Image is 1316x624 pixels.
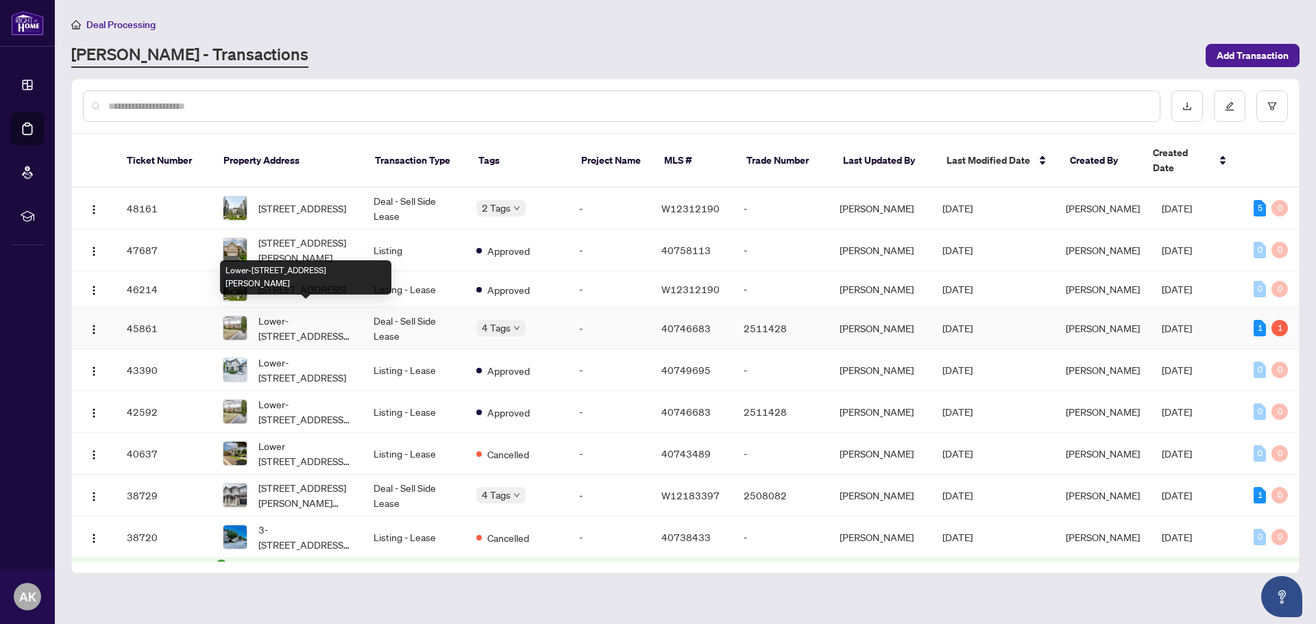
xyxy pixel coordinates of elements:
span: Deal Processing [86,18,156,31]
div: 0 [1254,403,1266,420]
button: Logo [83,442,105,464]
button: edit [1214,90,1245,122]
span: [STREET_ADDRESS][PERSON_NAME] [258,235,352,265]
td: - [733,229,829,271]
span: Lower-[STREET_ADDRESS] [258,355,352,385]
td: 38729 [116,475,212,516]
span: Add Transaction [1217,45,1289,66]
div: 0 [1271,362,1288,378]
th: Tags [467,134,571,188]
span: down [513,205,520,212]
td: [PERSON_NAME] [829,229,931,271]
td: 43390 [116,349,212,391]
td: - [733,433,829,475]
td: Deal - Sell Side Lease [363,475,465,516]
td: - [733,349,829,391]
span: Approved [487,405,530,420]
td: - [568,271,650,308]
span: Lower-[STREET_ADDRESS][PERSON_NAME] [258,313,352,343]
span: 4 Tags [482,320,511,336]
span: 40758113 [661,244,711,256]
span: [PERSON_NAME] [1066,531,1140,543]
td: 42592 [116,391,212,433]
div: 0 [1254,445,1266,462]
img: Logo [88,285,99,296]
td: [PERSON_NAME] [829,391,931,433]
td: Listing - Lease [363,516,465,558]
th: Created By [1059,134,1142,188]
div: 0 [1271,403,1288,420]
div: 0 [1271,529,1288,545]
span: [DATE] [942,447,973,460]
img: Logo [88,449,99,460]
span: [PERSON_NAME] [1066,322,1140,334]
th: Transaction Type [364,134,467,188]
img: logo [11,10,44,36]
td: - [568,188,650,229]
span: [DATE] [1162,244,1192,256]
td: 2508082 [733,475,829,516]
td: Deal - Sell Side Lease [363,308,465,349]
span: 40749695 [661,364,711,376]
span: 40746683 [661,322,711,334]
button: Logo [83,278,105,300]
span: Approved [487,243,530,258]
span: Lower [STREET_ADDRESS][PERSON_NAME] [258,438,352,469]
img: thumbnail-img [223,484,247,507]
span: [DATE] [942,283,973,295]
span: filter [1267,101,1277,111]
div: 0 [1254,281,1266,297]
span: home [71,20,81,29]
td: 2511428 [733,391,829,433]
td: 48161 [116,188,212,229]
span: down [513,492,520,499]
td: Listing - Lease [363,349,465,391]
button: Logo [83,401,105,423]
td: - [733,188,829,229]
span: [PERSON_NAME] [1066,202,1140,214]
th: Last Updated By [832,134,936,188]
button: Logo [83,359,105,381]
div: 0 [1271,445,1288,462]
button: Logo [83,239,105,261]
th: Created Date [1142,134,1239,188]
span: 2 Tags [482,200,511,216]
div: 1 [1254,487,1266,503]
td: - [568,391,650,433]
img: Logo [88,533,99,544]
span: [PERSON_NAME] [1066,364,1140,376]
td: 2511428 [733,308,829,349]
span: Last Modified Date [947,153,1030,168]
span: [DATE] [1162,489,1192,501]
div: Lower-[STREET_ADDRESS][PERSON_NAME] [220,260,391,295]
div: 0 [1271,242,1288,258]
th: Last Modified Date [936,134,1060,188]
img: thumbnail-img [223,400,247,423]
span: Cancelled [487,530,529,545]
td: - [568,516,650,558]
span: Created Date [1153,145,1211,175]
span: [DATE] [1162,364,1192,376]
span: download [1182,101,1192,111]
td: - [568,308,650,349]
a: [PERSON_NAME] - Transactions [71,43,308,68]
button: download [1171,90,1203,122]
span: [DATE] [942,202,973,214]
span: [PERSON_NAME] [1066,405,1140,418]
div: 0 [1254,529,1266,545]
td: Listing - Lease [363,433,465,475]
td: [PERSON_NAME] [829,349,931,391]
img: Logo [88,491,99,502]
td: [PERSON_NAME] [829,433,931,475]
span: [DATE] [942,489,973,501]
button: Logo [83,197,105,219]
img: thumbnail-img [223,197,247,220]
span: [PERSON_NAME] [1066,489,1140,501]
span: [PERSON_NAME] [1066,283,1140,295]
span: [DATE] [942,405,973,418]
div: 0 [1271,281,1288,297]
td: 38720 [116,516,212,558]
img: Logo [88,366,99,377]
span: [PERSON_NAME] [1066,447,1140,460]
div: 5 [1254,200,1266,216]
